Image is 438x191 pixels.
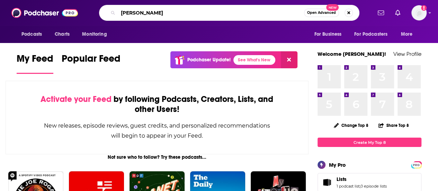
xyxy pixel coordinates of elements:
[375,7,387,19] a: Show notifications dropdown
[41,94,111,104] span: Activate your Feed
[412,162,420,167] a: PRO
[307,11,336,15] span: Open Advanced
[337,176,347,182] span: Lists
[401,29,413,39] span: More
[350,28,397,41] button: open menu
[337,184,360,189] a: 1 podcast list
[320,177,334,187] a: Lists
[354,29,387,39] span: For Podcasters
[330,121,373,130] button: Change Top 8
[337,176,387,182] a: Lists
[62,53,120,69] span: Popular Feed
[421,5,427,11] svg: Add a profile image
[17,53,53,69] span: My Feed
[82,29,107,39] span: Monitoring
[360,184,360,189] span: ,
[309,28,350,41] button: open menu
[41,121,274,141] div: New releases, episode reviews, guest credits, and personalized recommendations will begin to appe...
[392,7,403,19] a: Show notifications dropdown
[233,55,275,65] a: See What's New
[17,53,53,74] a: My Feed
[411,5,427,20] img: User Profile
[41,94,274,114] div: by following Podcasts, Creators, Lists, and other Users!
[393,51,421,57] a: View Profile
[55,29,70,39] span: Charts
[6,154,309,160] div: Not sure who to follow? Try these podcasts...
[77,28,116,41] button: open menu
[62,53,120,74] a: Popular Feed
[21,29,42,39] span: Podcasts
[329,162,346,168] div: My Pro
[360,184,387,189] a: 0 episode lists
[17,28,51,41] button: open menu
[411,5,427,20] button: Show profile menu
[411,5,427,20] span: Logged in as LBraverman
[304,9,339,17] button: Open AdvancedNew
[314,29,341,39] span: For Business
[50,28,74,41] a: Charts
[326,4,339,11] span: New
[11,6,78,19] img: Podchaser - Follow, Share and Rate Podcasts
[378,119,409,132] button: Share Top 8
[118,7,304,18] input: Search podcasts, credits, & more...
[99,5,359,21] div: Search podcasts, credits, & more...
[318,138,421,147] a: Create My Top 8
[318,51,386,57] a: Welcome [PERSON_NAME]!
[187,57,231,63] p: Podchaser Update!
[396,28,421,41] button: open menu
